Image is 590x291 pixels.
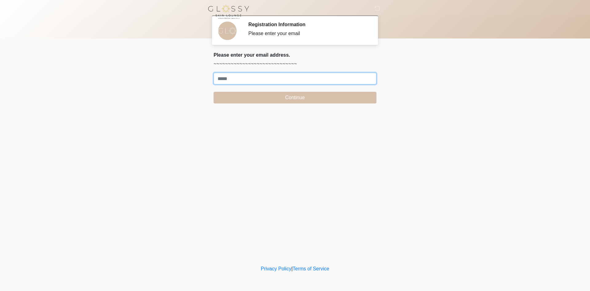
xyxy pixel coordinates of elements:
a: Privacy Policy [261,266,292,271]
h2: Please enter your email address. [214,52,376,58]
img: Glossy Skin Lounge Logo [207,5,250,19]
div: Please enter your email [248,30,367,37]
a: | [291,266,293,271]
a: Terms of Service [293,266,329,271]
p: ~~~~~~~~~~~~~~~~~~~~~~~~~~~~~ [214,60,376,68]
h2: Registration Information [248,22,367,27]
img: Agent Avatar [218,22,237,40]
button: Continue [214,92,376,103]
